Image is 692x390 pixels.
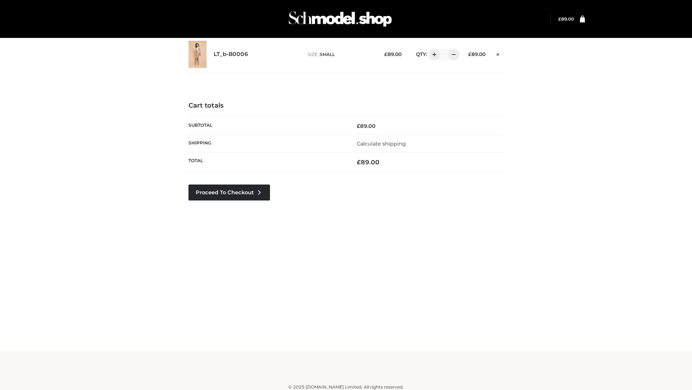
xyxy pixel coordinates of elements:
span: £ [558,16,561,22]
bdi: 89.00 [357,123,376,129]
bdi: 89.00 [558,16,574,22]
bdi: 89.00 [357,159,380,166]
span: £ [357,123,360,129]
p: size : [308,51,373,58]
a: Remove this item [493,49,504,58]
th: Subtotal [188,117,346,135]
a: £89.00 [558,16,574,22]
a: Calculate shipping [357,140,406,147]
a: LT_b-B0006 [214,51,248,58]
th: Shipping [188,135,346,152]
img: Schmodel Admin 964 [286,5,394,33]
img: LT_b-B0006 - SMALL [188,41,207,68]
span: £ [468,51,471,57]
span: £ [357,159,361,166]
span: £ [384,51,387,57]
h4: Cart totals [188,102,504,110]
a: Proceed to Checkout [188,185,270,200]
th: Total [188,153,346,172]
span: SMALL [320,52,335,57]
bdi: 89.00 [468,51,485,57]
bdi: 89.00 [384,51,402,57]
div: QTY: [409,49,457,60]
